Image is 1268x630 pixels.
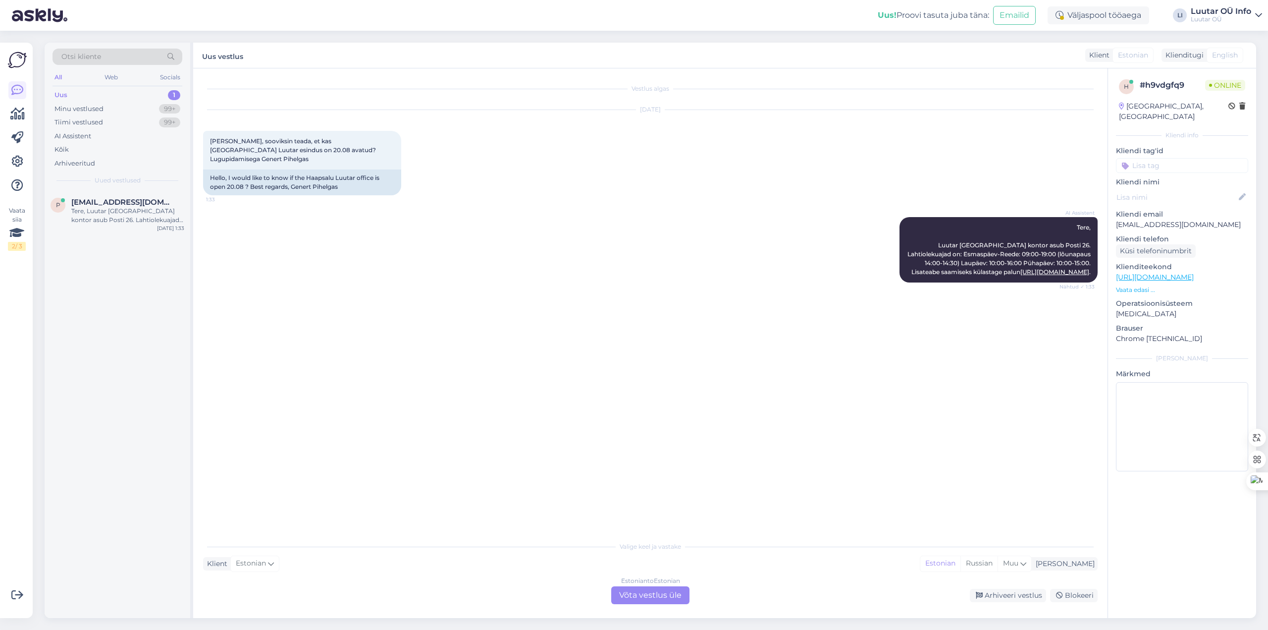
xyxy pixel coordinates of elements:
a: [URL][DOMAIN_NAME] [1020,268,1089,276]
span: Otsi kliente [61,52,101,62]
div: [PERSON_NAME] [1032,559,1095,569]
div: [GEOGRAPHIC_DATA], [GEOGRAPHIC_DATA] [1119,101,1228,122]
span: Online [1205,80,1245,91]
span: Estonian [1118,50,1148,60]
div: Web [103,71,120,84]
div: Uus [54,90,67,100]
img: Askly Logo [8,51,27,69]
p: Chrome [TECHNICAL_ID] [1116,334,1248,344]
span: h [1124,83,1129,90]
span: Estonian [236,558,266,569]
input: Lisa tag [1116,158,1248,173]
p: Kliendi email [1116,209,1248,220]
div: [DATE] 1:33 [157,225,184,232]
span: p [56,201,60,209]
div: All [53,71,64,84]
p: Vaata edasi ... [1116,286,1248,294]
p: Märkmed [1116,369,1248,379]
div: [DATE] [203,105,1098,114]
p: Brauser [1116,323,1248,334]
div: Valige keel ja vastake [203,542,1098,551]
div: Socials [158,71,182,84]
div: Estonian [920,556,960,571]
div: 99+ [159,117,180,127]
span: Nähtud ✓ 1:33 [1057,283,1095,290]
div: Arhiveeritud [54,159,95,169]
label: Uus vestlus [202,49,243,62]
div: Arhiveeri vestlus [970,589,1046,602]
button: Emailid [993,6,1036,25]
span: AI Assistent [1057,209,1095,217]
p: [MEDICAL_DATA] [1116,309,1248,319]
div: [PERSON_NAME] [1116,354,1248,363]
div: Küsi telefoninumbrit [1116,244,1196,258]
div: Luutar OÜ Info [1191,7,1251,15]
div: LI [1173,8,1187,22]
span: pihelgasgenert8@gmail.com [71,198,174,207]
div: Blokeeri [1050,589,1098,602]
div: Kliendi info [1116,131,1248,140]
div: Väljaspool tööaega [1048,6,1149,24]
span: Muu [1003,559,1018,568]
div: Proovi tasuta juba täna: [878,9,989,21]
p: Kliendi nimi [1116,177,1248,187]
input: Lisa nimi [1116,192,1237,203]
a: [URL][DOMAIN_NAME] [1116,273,1194,282]
div: Russian [960,556,998,571]
b: Uus! [878,10,897,20]
a: Luutar OÜ InfoLuutar OÜ [1191,7,1262,23]
div: Vaata siia [8,206,26,251]
div: Tiimi vestlused [54,117,103,127]
span: [PERSON_NAME], sooviksin teada, et kas [GEOGRAPHIC_DATA] Luutar esindus on 20.08 avatud? Lugupida... [210,137,377,163]
div: Tere, Luutar [GEOGRAPHIC_DATA] kontor asub Posti 26. Lahtiolekuajad on: Esmaspäev-Reede: 09:00-19... [71,207,184,225]
div: Kõik [54,145,69,155]
div: Vestlus algas [203,84,1098,93]
div: Hello, I would like to know if the Haapsalu Luutar office is open 20.08 ? Best regards, Genert Pi... [203,170,401,195]
div: # h9vdgfq9 [1140,79,1205,91]
div: Klient [1085,50,1109,60]
div: Klienditugi [1162,50,1204,60]
div: 2 / 3 [8,242,26,251]
p: Operatsioonisüsteem [1116,298,1248,309]
div: Minu vestlused [54,104,104,114]
p: Kliendi tag'id [1116,146,1248,156]
div: 99+ [159,104,180,114]
p: Klienditeekond [1116,262,1248,272]
div: Estonian to Estonian [621,576,680,585]
span: English [1212,50,1238,60]
p: Kliendi telefon [1116,234,1248,244]
span: Uued vestlused [95,176,141,185]
span: 1:33 [206,196,243,203]
div: 1 [168,90,180,100]
p: [EMAIL_ADDRESS][DOMAIN_NAME] [1116,220,1248,230]
div: Võta vestlus üle [611,586,689,604]
div: Luutar OÜ [1191,15,1251,23]
div: AI Assistent [54,131,91,141]
div: Klient [203,559,227,569]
